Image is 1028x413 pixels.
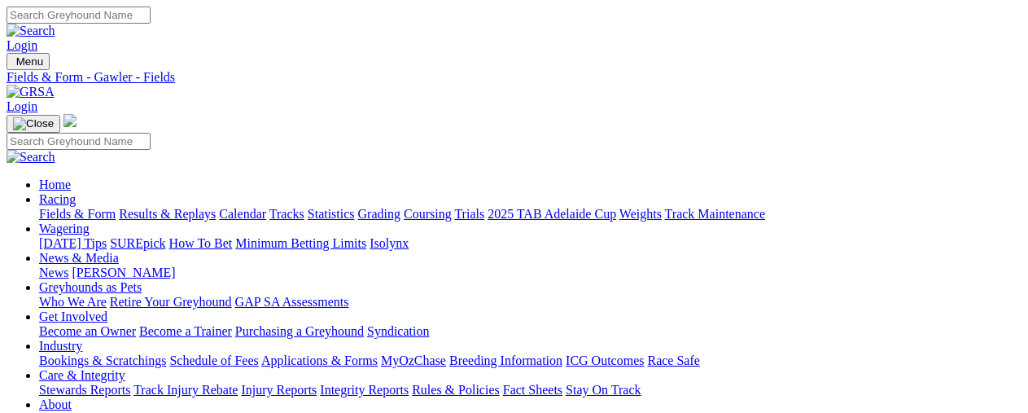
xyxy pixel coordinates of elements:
a: Rules & Policies [412,383,500,397]
a: SUREpick [110,236,165,250]
img: Close [13,117,54,130]
a: [DATE] Tips [39,236,107,250]
a: GAP SA Assessments [235,295,349,309]
a: Fields & Form - Gawler - Fields [7,70,1021,85]
a: Stewards Reports [39,383,130,397]
a: Applications & Forms [261,354,378,367]
input: Search [7,133,151,150]
button: Toggle navigation [7,53,50,70]
a: Wagering [39,222,90,235]
a: ICG Outcomes [566,354,644,367]
input: Search [7,7,151,24]
a: Trials [454,207,484,221]
a: Greyhounds as Pets [39,280,142,294]
a: Fields & Form [39,207,116,221]
div: Industry [39,354,1021,368]
a: [PERSON_NAME] [72,266,175,279]
div: Get Involved [39,324,1021,339]
a: Become a Trainer [139,324,232,338]
a: News & Media [39,251,119,265]
a: About [39,398,72,411]
a: Track Injury Rebate [133,383,238,397]
a: Tracks [269,207,304,221]
a: Statistics [308,207,355,221]
div: Racing [39,207,1021,222]
img: Search [7,150,55,165]
a: Care & Integrity [39,368,125,382]
a: Get Involved [39,310,107,323]
a: Industry [39,339,82,353]
a: Login [7,99,37,113]
a: Retire Your Greyhound [110,295,232,309]
button: Toggle navigation [7,115,60,133]
a: Login [7,38,37,52]
div: News & Media [39,266,1021,280]
img: GRSA [7,85,55,99]
a: MyOzChase [381,354,446,367]
a: Become an Owner [39,324,136,338]
a: Isolynx [370,236,409,250]
a: Race Safe [647,354,699,367]
a: Track Maintenance [665,207,765,221]
a: Stay On Track [566,383,641,397]
a: News [39,266,68,279]
span: Menu [16,55,43,68]
div: Care & Integrity [39,383,1021,398]
a: Breeding Information [449,354,562,367]
a: Coursing [404,207,452,221]
a: Racing [39,192,76,206]
a: Injury Reports [241,383,317,397]
div: Wagering [39,236,1021,251]
a: Purchasing a Greyhound [235,324,364,338]
a: Bookings & Scratchings [39,354,166,367]
a: Calendar [219,207,266,221]
a: Who We Are [39,295,107,309]
a: Schedule of Fees [169,354,258,367]
a: Results & Replays [119,207,216,221]
img: Search [7,24,55,38]
a: 2025 TAB Adelaide Cup [488,207,616,221]
a: Weights [619,207,662,221]
a: Home [39,178,71,191]
div: Greyhounds as Pets [39,295,1021,310]
a: Grading [358,207,400,221]
a: Syndication [367,324,429,338]
img: logo-grsa-white.png [63,114,77,127]
a: Minimum Betting Limits [235,236,366,250]
a: Integrity Reports [320,383,409,397]
a: Fact Sheets [503,383,562,397]
a: How To Bet [169,236,233,250]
